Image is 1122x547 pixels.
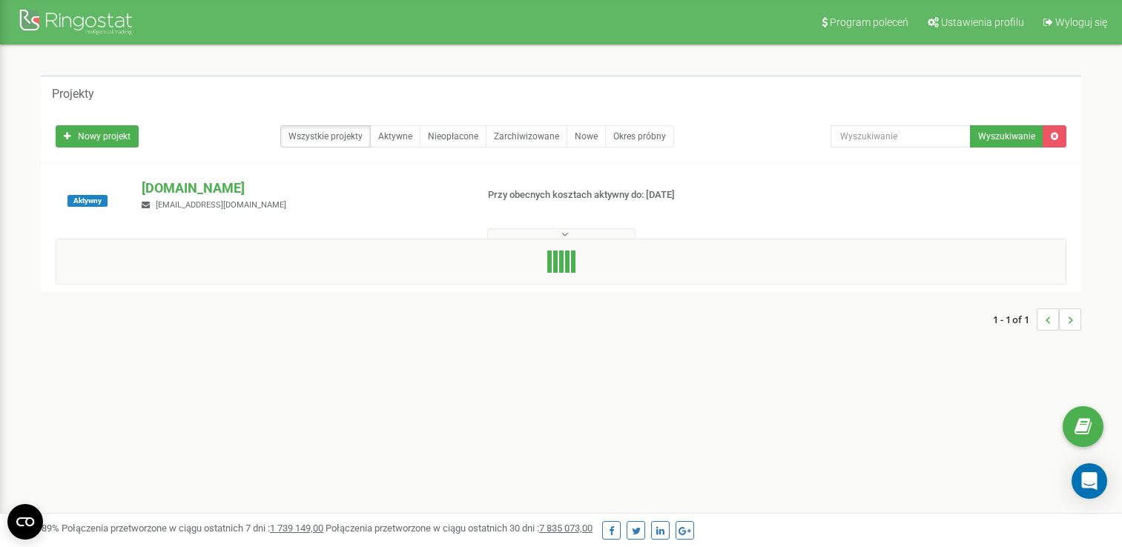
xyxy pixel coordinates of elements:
a: Nowy projekt [56,125,139,147]
a: Wszystkie projekty [280,125,371,147]
span: 1 - 1 of 1 [993,308,1037,331]
a: Nieopłacone [420,125,486,147]
nav: ... [993,294,1081,345]
span: [EMAIL_ADDRESS][DOMAIN_NAME] [156,200,286,210]
div: Open Intercom Messenger [1072,463,1107,499]
a: Okres próbny [605,125,674,147]
span: Aktywny [67,195,108,207]
span: Ustawienia profilu [941,16,1024,28]
span: Połączenia przetworzone w ciągu ostatnich 30 dni : [326,523,593,534]
a: Zarchiwizowane [486,125,567,147]
p: [DOMAIN_NAME] [142,179,463,198]
h5: Projekty [52,87,94,101]
button: Wyszukiwanie [970,125,1043,147]
span: Wyloguj się [1055,16,1107,28]
u: 7 835 073,00 [539,523,593,534]
input: Wyszukiwanie [831,125,971,147]
a: Nowe [567,125,606,147]
u: 1 739 149,00 [270,523,323,534]
span: Połączenia przetworzone w ciągu ostatnich 7 dni : [62,523,323,534]
span: Program poleceń [830,16,908,28]
p: Przy obecnych kosztach aktywny do: [DATE] [488,188,724,202]
button: Open CMP widget [7,504,43,540]
a: Aktywne [370,125,420,147]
